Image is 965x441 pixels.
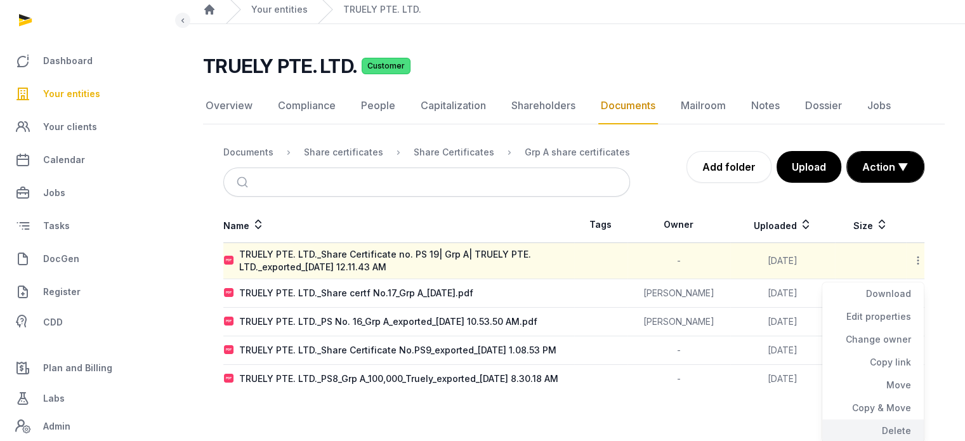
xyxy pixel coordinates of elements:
[43,251,79,267] span: DocGen
[10,46,172,76] a: Dashboard
[10,310,172,335] a: CDD
[777,151,841,183] button: Upload
[10,145,172,175] a: Calendar
[10,414,172,439] a: Admin
[224,288,234,298] img: pdf.svg
[768,316,798,327] span: [DATE]
[203,88,945,124] nav: Tabs
[343,3,421,16] a: TRUELY PTE. LTD.
[43,53,93,69] span: Dashboard
[418,88,489,124] a: Capitalization
[43,119,97,135] span: Your clients
[627,336,730,365] td: -
[223,137,630,168] nav: Breadcrumb
[627,365,730,393] td: -
[229,168,259,196] button: Submit
[43,419,70,434] span: Admin
[223,207,574,243] th: Name
[224,317,234,327] img: pdf.svg
[822,305,924,328] div: Edit properties
[10,244,172,274] a: DocGen
[251,3,308,16] a: Your entities
[574,207,627,243] th: Tags
[43,185,65,201] span: Jobs
[203,55,357,77] h2: TRUELY PTE. LTD.
[847,152,924,182] button: Action ▼
[768,345,798,355] span: [DATE]
[358,88,398,124] a: People
[822,397,924,419] div: Copy & Move
[686,151,771,183] a: Add folder
[822,351,924,374] div: Copy link
[10,383,172,414] a: Labs
[414,146,494,159] div: Share Certificates
[835,207,906,243] th: Size
[678,88,728,124] a: Mailroom
[627,243,730,279] td: -
[43,218,70,234] span: Tasks
[43,152,85,168] span: Calendar
[509,88,578,124] a: Shareholders
[275,88,338,124] a: Compliance
[768,373,798,384] span: [DATE]
[749,88,782,124] a: Notes
[10,178,172,208] a: Jobs
[627,279,730,308] td: [PERSON_NAME]
[730,207,835,243] th: Uploaded
[304,146,383,159] div: Share certificates
[224,345,234,355] img: pdf.svg
[627,207,730,243] th: Owner
[768,287,798,298] span: [DATE]
[239,248,574,273] div: TRUELY PTE. LTD._Share Certificate no. PS 19| Grp A| TRUELY PTE. LTD._exported_[DATE] 12.11.43 AM
[223,146,273,159] div: Documents
[239,372,558,385] div: TRUELY PTE. LTD._PS8_Grp A_100,000_Truely_exported_[DATE] 8.30.18 AM
[768,255,798,266] span: [DATE]
[10,112,172,142] a: Your clients
[362,58,410,74] span: Customer
[224,256,234,266] img: pdf.svg
[835,279,906,308] td: 1.67 MB
[239,287,473,299] div: TRUELY PTE. LTD._Share certf No.17_Grp A_[DATE].pdf
[43,391,65,406] span: Labs
[10,277,172,307] a: Register
[43,315,63,330] span: CDD
[203,88,255,124] a: Overview
[627,308,730,336] td: [PERSON_NAME]
[803,88,844,124] a: Dossier
[239,344,556,357] div: TRUELY PTE. LTD._Share Certificate No.PS9_exported_[DATE] 1.08.53 PM
[822,374,924,397] div: Move
[10,353,172,383] a: Plan and Billing
[598,88,658,124] a: Documents
[239,315,537,328] div: TRUELY PTE. LTD._PS No. 16_Grp A_exported_[DATE] 10.53.50 AM.pdf
[525,146,630,159] div: Grp A share certificates
[224,374,234,384] img: pdf.svg
[43,86,100,102] span: Your entities
[822,328,924,351] div: Change owner
[43,360,112,376] span: Plan and Billing
[43,284,81,299] span: Register
[865,88,893,124] a: Jobs
[10,79,172,109] a: Your entities
[822,282,924,305] div: Download
[10,211,172,241] a: Tasks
